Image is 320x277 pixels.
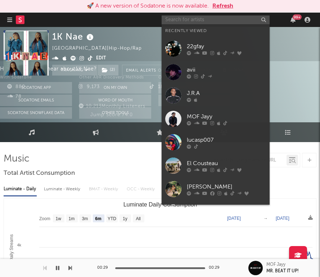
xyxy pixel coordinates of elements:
div: lucasp007 [187,136,266,144]
text: 4k [17,243,21,247]
a: MOF Jayy [162,107,270,131]
div: avii [187,65,266,74]
span: 78 [7,94,22,99]
button: Edit [96,54,106,63]
div: Recently Viewed [165,27,266,35]
span: 10,213 Monthly Listeners [78,104,145,109]
a: avii [162,60,270,84]
div: MR. BEAT IT UP! [266,268,299,274]
a: 22gfay [162,37,270,60]
text: YTD [108,216,116,221]
text: 3m [82,216,88,221]
button: (2) [98,65,118,76]
div: 🚀 A new version of Sodatone is now available. [87,2,209,10]
div: 22gfay [187,42,266,51]
div: 00:29 [209,264,223,272]
text: [DATE] [276,216,289,221]
text: 1m [69,216,75,221]
div: 1K Nae [52,31,95,42]
text: Zoom [39,216,50,221]
text: 6m [95,216,101,221]
text: All [136,216,140,221]
div: El Cousteau [187,159,266,168]
button: Tracking [52,65,97,76]
button: Refresh [212,2,233,10]
text: → [263,216,268,221]
span: 18,400 [150,85,175,89]
span: 880 [7,85,25,89]
input: Search for artists [162,15,270,24]
button: 99+ [290,17,296,23]
span: Jump Score: 74.0 [90,113,133,117]
div: MOF Jayy [187,112,266,121]
a: KNO MOB [162,201,270,224]
div: 99 + [293,14,302,20]
text: 1y [123,216,127,221]
span: 9,173 [78,85,100,89]
button: Email AlertsOff [122,65,171,76]
div: Luminate - Daily [4,183,37,195]
div: Luminate - Weekly [44,183,82,195]
span: ( 2 ) [97,65,119,76]
div: [PERSON_NAME] [187,182,266,191]
div: J.R.A [187,89,266,97]
div: MOF Jayy [266,262,285,268]
a: J.R.A [162,84,270,107]
a: lucasp007 [162,131,270,154]
div: 00:29 [97,264,112,272]
text: Luminate Daily Consumption [123,201,197,208]
em: Off [158,69,167,73]
text: [DATE] [227,216,241,221]
text: 1w [56,216,62,221]
a: El Cousteau [162,154,270,177]
a: [PERSON_NAME] [162,177,270,201]
span: Total Artist Consumption [4,169,75,178]
div: [GEOGRAPHIC_DATA] | Hip-Hop/Rap [52,44,158,53]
